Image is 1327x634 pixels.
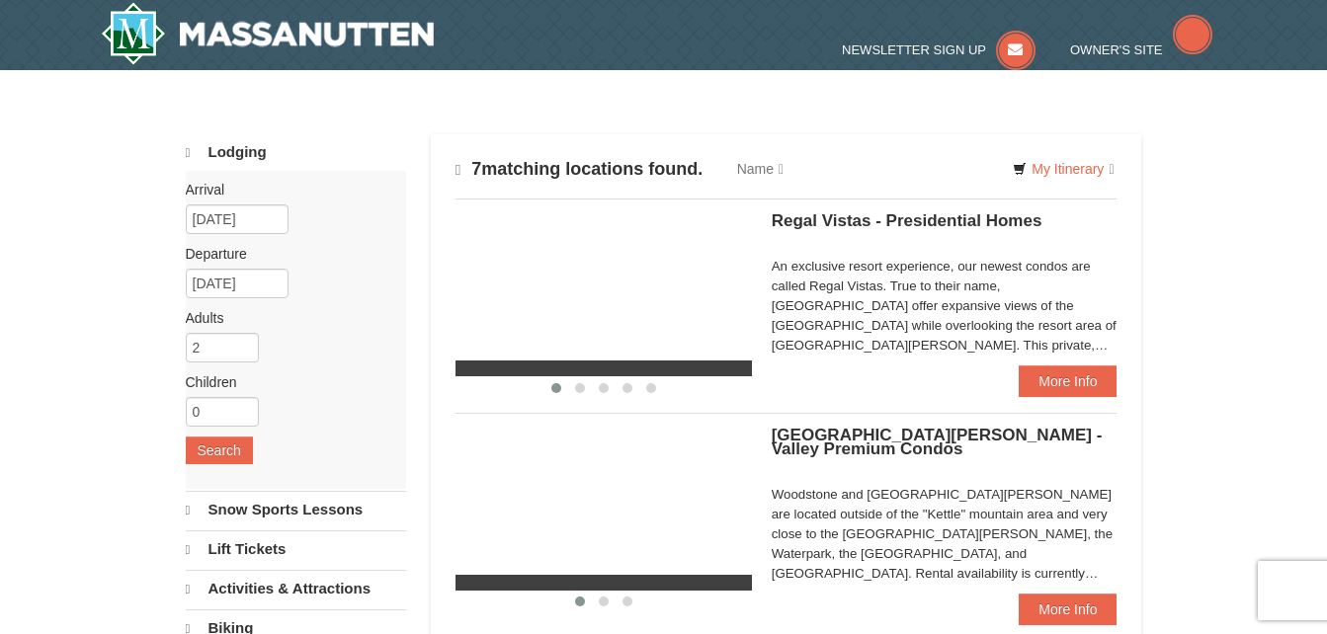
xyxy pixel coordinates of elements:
[772,257,1118,356] div: An exclusive resort experience, our newest condos are called Regal Vistas. True to their name, [G...
[186,530,406,568] a: Lift Tickets
[101,2,435,65] a: Massanutten Resort
[186,134,406,171] a: Lodging
[186,244,391,264] label: Departure
[1070,42,1163,57] span: Owner's Site
[186,491,406,528] a: Snow Sports Lessons
[1070,42,1212,57] a: Owner's Site
[1019,594,1117,625] a: More Info
[186,308,391,328] label: Adults
[772,485,1118,584] div: Woodstone and [GEOGRAPHIC_DATA][PERSON_NAME] are located outside of the "Kettle" mountain area an...
[186,436,253,464] button: Search
[101,2,435,65] img: Massanutten Resort Logo
[471,159,481,179] span: 7
[1000,154,1126,184] a: My Itinerary
[722,149,798,189] a: Name
[772,426,1103,458] span: [GEOGRAPHIC_DATA][PERSON_NAME] - Valley Premium Condos
[842,42,1036,57] a: Newsletter Sign Up
[186,372,391,392] label: Children
[1019,365,1117,397] a: More Info
[186,570,406,607] a: Activities & Attractions
[456,159,704,180] h4: matching locations found.
[186,180,391,199] label: Arrival
[772,211,1042,230] span: Regal Vistas - Presidential Homes
[842,42,986,57] span: Newsletter Sign Up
